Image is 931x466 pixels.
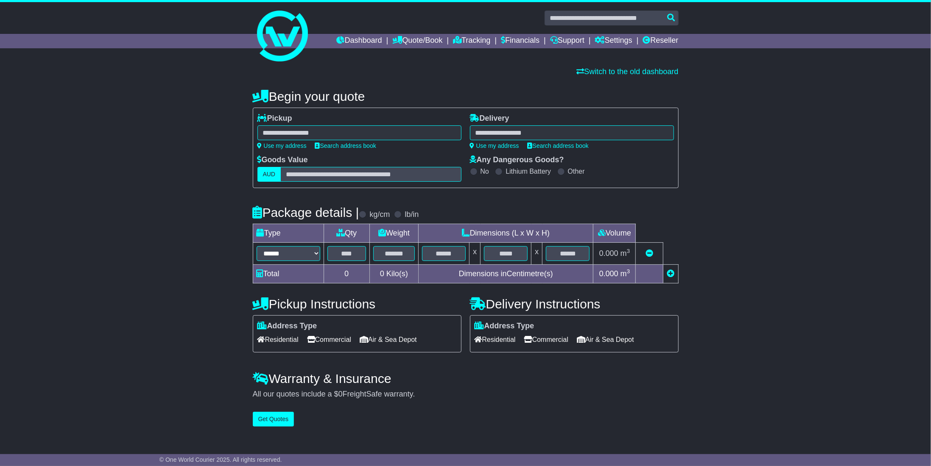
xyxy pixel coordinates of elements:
h4: Delivery Instructions [470,297,679,311]
a: Search address book [528,142,589,149]
td: Dimensions in Centimetre(s) [419,265,593,283]
a: Financials [501,34,540,48]
td: Dimensions (L x W x H) [419,224,593,243]
span: 0.000 [599,269,618,278]
label: AUD [257,167,281,182]
a: Switch to the old dashboard [576,67,678,76]
span: Commercial [307,333,351,346]
label: lb/in [405,210,419,219]
h4: Pickup Instructions [253,297,461,311]
span: m [621,249,630,258]
a: Support [550,34,584,48]
a: Reseller [643,34,678,48]
a: Search address book [315,142,376,149]
td: Kilo(s) [369,265,418,283]
label: Goods Value [257,155,308,165]
a: Quote/Book [392,34,442,48]
label: Any Dangerous Goods? [470,155,564,165]
span: Commercial [524,333,568,346]
label: kg/cm [369,210,390,219]
sup: 3 [627,268,630,275]
span: 0 [338,390,343,398]
button: Get Quotes [253,412,294,427]
h4: Package details | [253,205,359,219]
td: Qty [324,224,369,243]
span: 0.000 [599,249,618,258]
td: Type [253,224,324,243]
label: Address Type [257,322,317,331]
a: Use my address [257,142,307,149]
td: Weight [369,224,418,243]
td: 0 [324,265,369,283]
span: Air & Sea Depot [577,333,634,346]
a: Tracking [453,34,490,48]
a: Use my address [470,142,519,149]
h4: Warranty & Insurance [253,372,679,386]
td: Volume [593,224,636,243]
a: Dashboard [337,34,382,48]
td: x [470,243,481,265]
label: Address Type [475,322,534,331]
label: Lithium Battery [506,167,551,175]
span: Residential [257,333,299,346]
label: Other [568,167,585,175]
span: Air & Sea Depot [360,333,417,346]
label: Pickup [257,114,292,123]
label: Delivery [470,114,509,123]
a: Remove this item [646,249,653,258]
td: Total [253,265,324,283]
label: No [481,167,489,175]
a: Settings [595,34,632,48]
td: x [531,243,542,265]
span: © One World Courier 2025. All rights reserved. [159,456,282,463]
div: All our quotes include a $ FreightSafe warranty. [253,390,679,399]
span: Residential [475,333,516,346]
h4: Begin your quote [253,89,679,103]
sup: 3 [627,248,630,254]
a: Add new item [667,269,674,278]
span: 0 [380,269,384,278]
span: m [621,269,630,278]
